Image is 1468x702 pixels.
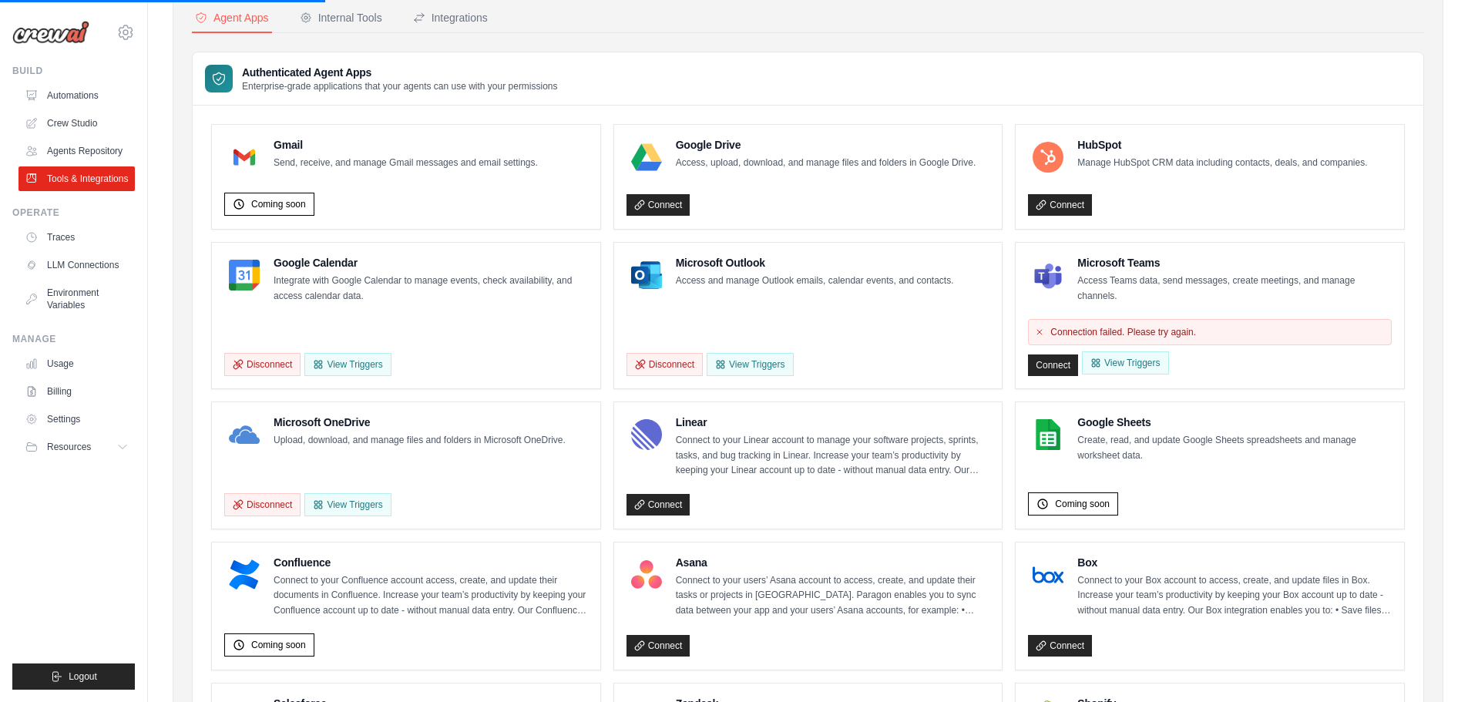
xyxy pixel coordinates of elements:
[192,4,272,33] button: Agent Apps
[631,260,662,291] img: Microsoft Outlook Logo
[18,351,135,376] a: Usage
[631,419,662,450] img: Linear Logo
[627,194,690,216] a: Connect
[676,156,976,171] p: Access, upload, download, and manage files and folders in Google Drive.
[1077,255,1392,270] h4: Microsoft Teams
[676,255,954,270] h4: Microsoft Outlook
[627,353,703,376] button: Disconnect
[229,142,260,173] img: Gmail Logo
[12,333,135,345] div: Manage
[410,4,491,33] button: Integrations
[12,65,135,77] div: Build
[18,280,135,317] a: Environment Variables
[1055,498,1110,510] span: Coming soon
[274,274,588,304] p: Integrate with Google Calendar to manage events, check availability, and access calendar data.
[676,433,990,479] p: Connect to your Linear account to manage your software projects, sprints, tasks, and bug tracking...
[631,559,662,590] img: Asana Logo
[224,493,301,516] button: Disconnect
[413,10,488,25] div: Integrations
[274,255,588,270] h4: Google Calendar
[631,142,662,173] img: Google Drive Logo
[1033,419,1063,450] img: Google Sheets Logo
[676,573,990,619] p: Connect to your users’ Asana account to access, create, and update their tasks or projects in [GE...
[251,198,306,210] span: Coming soon
[229,559,260,590] img: Confluence Logo
[251,639,306,651] span: Coming soon
[12,663,135,690] button: Logout
[274,415,566,430] h4: Microsoft OneDrive
[676,137,976,153] h4: Google Drive
[274,156,538,171] p: Send, receive, and manage Gmail messages and email settings.
[707,353,793,376] : View Triggers
[18,111,135,136] a: Crew Studio
[18,83,135,108] a: Automations
[274,433,566,448] p: Upload, download, and manage files and folders in Microsoft OneDrive.
[1033,142,1063,173] img: HubSpot Logo
[242,65,558,80] h3: Authenticated Agent Apps
[18,166,135,191] a: Tools & Integrations
[1077,137,1367,153] h4: HubSpot
[297,4,385,33] button: Internal Tools
[274,555,588,570] h4: Confluence
[274,573,588,619] p: Connect to your Confluence account access, create, and update their documents in Confluence. Incr...
[304,493,391,516] : View Triggers
[229,260,260,291] img: Google Calendar Logo
[1033,559,1063,590] img: Box Logo
[47,441,91,453] span: Resources
[229,419,260,450] img: Microsoft OneDrive Logo
[1050,326,1196,338] span: Connection failed. Please try again.
[1077,274,1392,304] p: Access Teams data, send messages, create meetings, and manage channels.
[1077,156,1367,171] p: Manage HubSpot CRM data including contacts, deals, and companies.
[274,137,538,153] h4: Gmail
[224,353,301,376] button: Disconnect
[1028,354,1078,376] a: Connect
[627,635,690,657] a: Connect
[1028,635,1092,657] a: Connect
[1077,433,1392,463] p: Create, read, and update Google Sheets spreadsheets and manage worksheet data.
[1077,555,1392,570] h4: Box
[195,10,269,25] div: Agent Apps
[18,407,135,432] a: Settings
[18,435,135,459] button: Resources
[18,225,135,250] a: Traces
[69,670,97,683] span: Logout
[12,207,135,219] div: Operate
[300,10,382,25] div: Internal Tools
[1077,415,1392,430] h4: Google Sheets
[1033,260,1063,291] img: Microsoft Teams Logo
[676,555,990,570] h4: Asana
[1028,194,1092,216] a: Connect
[18,139,135,163] a: Agents Repository
[627,494,690,516] a: Connect
[676,415,990,430] h4: Linear
[18,253,135,277] a: LLM Connections
[242,80,558,92] p: Enterprise-grade applications that your agents can use with your permissions
[12,21,89,44] img: Logo
[304,353,391,376] button: View Triggers
[1077,573,1392,619] p: Connect to your Box account to access, create, and update files in Box. Increase your team’s prod...
[676,274,954,289] p: Access and manage Outlook emails, calendar events, and contacts.
[18,379,135,404] a: Billing
[1082,351,1168,375] : View Triggers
